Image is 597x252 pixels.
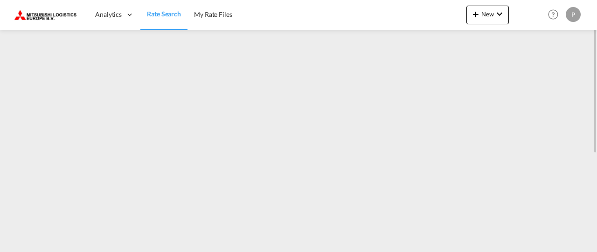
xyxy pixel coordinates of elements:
[494,8,505,20] md-icon: icon-chevron-down
[147,10,181,18] span: Rate Search
[545,7,561,22] span: Help
[194,10,232,18] span: My Rate Files
[95,10,122,19] span: Analytics
[545,7,566,23] div: Help
[466,6,509,24] button: icon-plus 400-fgNewicon-chevron-down
[566,7,581,22] div: P
[14,4,77,25] img: 0def066002f611f0b450c5c881a5d6ed.png
[470,8,481,20] md-icon: icon-plus 400-fg
[470,10,505,18] span: New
